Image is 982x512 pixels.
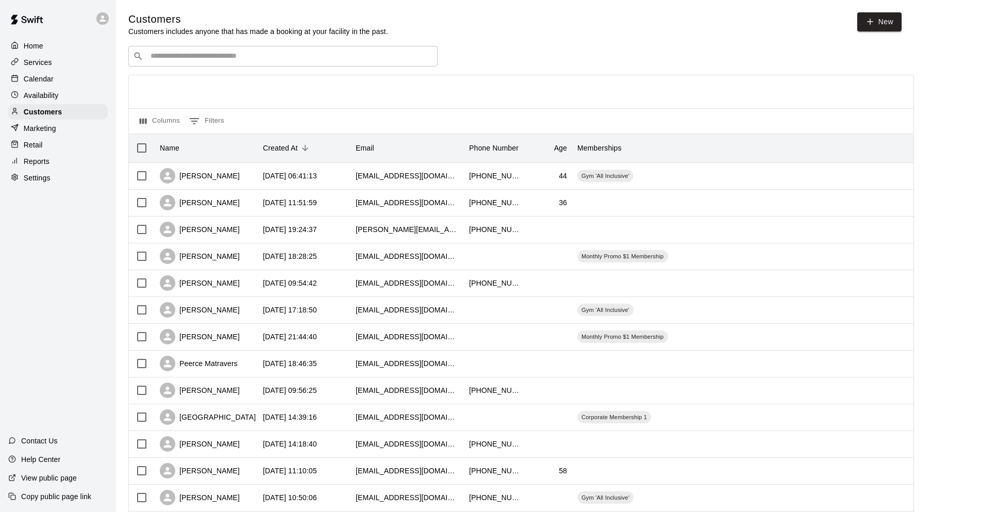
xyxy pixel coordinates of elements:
div: kevinjwilliams33@gmail.com [356,197,459,208]
div: 36 [559,197,567,208]
div: 2025-08-15 09:54:42 [263,278,317,288]
div: [PERSON_NAME] [160,463,240,478]
div: 2025-07-26 10:50:06 [263,492,317,503]
div: +17753423065 [469,492,521,503]
div: piercematravers@gmail.com [356,358,459,369]
p: Help Center [21,454,60,465]
div: 2025-08-15 19:24:37 [263,224,317,235]
div: Email [356,134,374,162]
button: Sort [298,141,312,155]
div: [PERSON_NAME] [160,383,240,398]
a: Reports [8,154,108,169]
div: 2025-07-30 14:39:16 [263,412,317,422]
span: Gym 'All Inclusive' [577,306,634,314]
div: 2025-07-27 11:10:05 [263,466,317,476]
div: Memberships [577,134,622,162]
p: Copy public page link [21,491,91,502]
div: xcbxuebingqing@gmail.com [356,332,459,342]
span: Gym 'All Inclusive' [577,172,634,180]
div: Email [351,134,464,162]
div: +17753423065 [469,466,521,476]
div: Age [526,134,572,162]
p: Services [24,57,52,68]
div: [PERSON_NAME] [160,436,240,452]
div: +14358405456 [469,224,521,235]
button: Select columns [137,113,182,129]
a: Marketing [8,121,108,136]
span: Monthly Promo $1 Membership [577,333,668,341]
p: Calendar [24,74,54,84]
div: 2025-08-15 18:28:25 [263,251,317,261]
a: New [857,12,902,31]
div: 2025-08-08 21:44:40 [263,332,317,342]
div: pirfam@yahoo.com [356,412,459,422]
div: dferrin0825@gmail.com [356,492,459,503]
div: 2025-08-04 09:56:25 [263,385,317,395]
div: mnunley2016@icloud.com [356,278,459,288]
div: Created At [258,134,351,162]
div: micheleanell@gmail.com [356,439,459,449]
div: 2025-08-12 17:18:50 [263,305,317,315]
p: View public page [21,473,77,483]
div: Monthly Promo $1 Membership [577,331,668,343]
div: Phone Number [464,134,526,162]
a: Calendar [8,71,108,87]
button: Show filters [187,113,227,129]
div: Memberships [572,134,727,162]
div: Corporate Membership 1 [577,411,651,423]
div: etate10@gmail.com [356,171,459,181]
div: [PERSON_NAME] [160,168,240,184]
div: Gym 'All Inclusive' [577,170,634,182]
div: +18015208711 [469,278,521,288]
div: Search customers by name or email [128,46,438,67]
div: +18016475138 [469,439,521,449]
a: Home [8,38,108,54]
p: Customers [24,107,62,117]
div: 2025-08-18 11:51:59 [263,197,317,208]
div: 44 [559,171,567,181]
p: Reports [24,156,49,167]
div: 2025-08-20 06:41:13 [263,171,317,181]
div: d.ferrin0825@gmail.com [356,466,459,476]
p: Home [24,41,43,51]
p: Contact Us [21,436,58,446]
div: lacey.dalrymple93@gmail.com [356,305,459,315]
div: [PERSON_NAME] [160,275,240,291]
a: Settings [8,170,108,186]
a: Retail [8,137,108,153]
div: 58 [559,466,567,476]
p: Retail [24,140,43,150]
div: colbyjeremy24@gmail.com [356,251,459,261]
div: Monthly Promo $1 Membership [577,250,668,262]
div: Name [155,134,258,162]
div: [PERSON_NAME] [160,329,240,344]
div: Gym 'All Inclusive' [577,491,634,504]
div: +18017129746 [469,385,521,395]
p: Availability [24,90,59,101]
div: brittany.nielson@liveamc.com [356,224,459,235]
span: Gym 'All Inclusive' [577,493,634,502]
div: Name [160,134,179,162]
h5: Customers [128,12,388,26]
p: Settings [24,173,51,183]
a: Services [8,55,108,70]
div: [PERSON_NAME] [160,249,240,264]
a: Availability [8,88,108,103]
div: [PERSON_NAME] [160,302,240,318]
div: Gym 'All Inclusive' [577,304,634,316]
p: Marketing [24,123,56,134]
div: [PERSON_NAME] [160,222,240,237]
div: Peerce Matravers [160,356,238,371]
span: Corporate Membership 1 [577,413,651,421]
div: 2025-08-07 18:46:35 [263,358,317,369]
a: Customers [8,104,108,120]
div: [PERSON_NAME] [160,195,240,210]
